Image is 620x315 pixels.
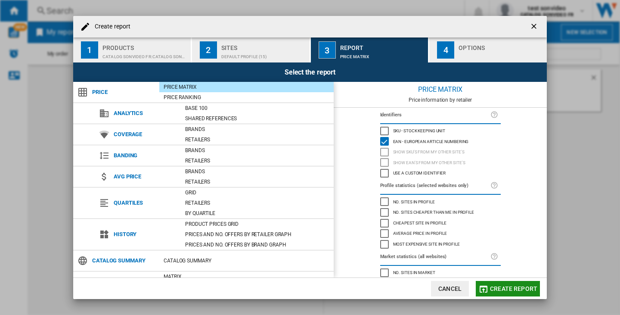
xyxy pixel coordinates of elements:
[393,198,435,204] span: No. sites in profile
[109,197,181,209] span: Quartiles
[192,37,310,62] button: 2 Sites Default profile (15)
[393,169,446,175] span: Use a custom identifier
[393,209,474,215] span: No. sites cheaper than me in profile
[530,22,540,32] ng-md-icon: getI18NText('BUTTONS.CLOSE_DIALOG')
[73,62,547,82] div: Select the report
[380,147,501,158] md-checkbox: Show SKU'S from my other site's
[526,18,543,35] button: getI18NText('BUTTONS.CLOSE_DIALOG')
[88,255,159,267] span: Catalog Summary
[181,167,334,176] div: Brands
[109,107,181,119] span: Analytics
[181,104,334,112] div: Base 100
[380,196,501,207] md-checkbox: No. sites in profile
[429,37,547,62] button: 4 Options
[81,41,98,59] div: 1
[181,240,334,249] div: Prices and No. offers by brand graph
[109,228,181,240] span: History
[380,239,501,250] md-checkbox: Most expensive site in profile
[380,181,490,190] label: Profile statistics (selected websites only)
[393,219,447,225] span: Cheapest site in profile
[90,22,130,31] h4: Create report
[159,93,334,102] div: Price Ranking
[380,252,490,262] label: Market statistics (all websites)
[459,41,543,50] div: Options
[380,168,501,179] md-checkbox: Use a custom identifier
[319,41,336,59] div: 3
[109,171,181,183] span: Avg price
[476,281,540,296] button: Create report
[340,41,425,50] div: Report
[311,37,429,62] button: 3 Report Price Matrix
[393,127,446,133] span: SKU - Stock Keeping Unit
[159,272,334,281] div: Matrix
[88,86,159,98] span: Price
[334,82,547,97] div: Price Matrix
[102,50,187,59] div: CATALOG SONVIDEO FR:Catalog sonvideo fr
[109,128,181,140] span: Coverage
[181,230,334,239] div: Prices and No. offers by retailer graph
[334,97,547,103] div: Price information by retailer
[380,136,501,147] md-checkbox: EAN - European Article Numbering
[181,156,334,165] div: Retailers
[181,220,334,228] div: Product prices grid
[380,218,501,228] md-checkbox: Cheapest site in profile
[181,114,334,123] div: Shared references
[181,146,334,155] div: Brands
[340,50,425,59] div: Price Matrix
[380,157,501,168] md-checkbox: Show EAN's from my other site's
[393,269,435,275] span: No. sites in market
[380,228,501,239] md-checkbox: Average price in profile
[393,240,460,246] span: Most expensive site in profile
[181,125,334,134] div: Brands
[102,41,187,50] div: Products
[380,207,501,218] md-checkbox: No. sites cheaper than me in profile
[437,41,454,59] div: 4
[109,150,181,162] span: Banding
[221,41,306,50] div: Sites
[181,135,334,144] div: Retailers
[221,50,306,59] div: Default profile (15)
[380,110,490,120] label: Identifiers
[159,256,334,265] div: Catalog Summary
[181,178,334,186] div: Retailers
[380,126,501,137] md-checkbox: SKU - Stock Keeping Unit
[73,37,192,62] button: 1 Products CATALOG SONVIDEO FR:Catalog sonvideo fr
[181,188,334,197] div: Grid
[393,138,469,144] span: EAN - European Article Numbering
[159,83,334,91] div: Price Matrix
[88,276,159,288] span: Promotions
[181,209,334,218] div: By quartile
[393,148,465,154] span: Show SKU'S from my other site's
[393,159,465,165] span: Show EAN's from my other site's
[181,199,334,207] div: Retailers
[431,281,469,296] button: Cancel
[380,268,501,278] md-checkbox: No. sites in market
[200,41,217,59] div: 2
[393,230,447,236] span: Average price in profile
[490,285,537,292] span: Create report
